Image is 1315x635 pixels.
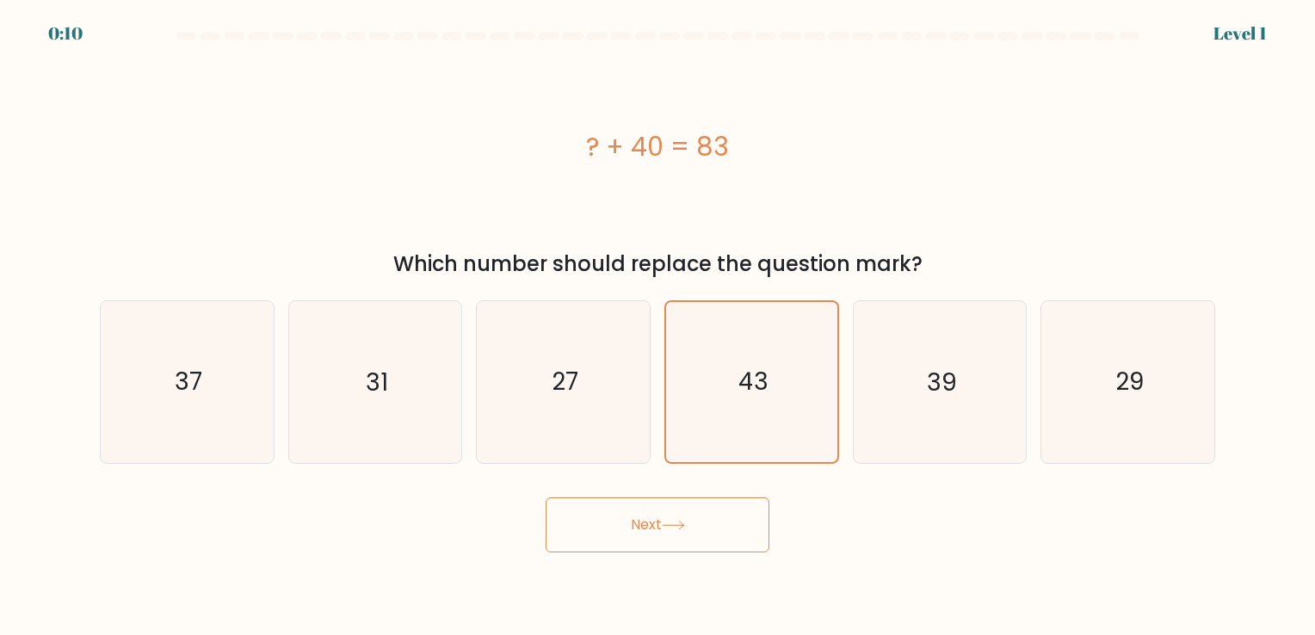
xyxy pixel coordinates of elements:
[1115,366,1144,399] text: 29
[1213,21,1267,46] div: Level 1
[100,127,1215,166] div: ? + 40 = 83
[546,497,769,552] button: Next
[110,249,1205,280] div: Which number should replace the question mark?
[552,366,578,399] text: 27
[927,366,956,399] text: 39
[175,366,202,399] text: 37
[366,366,388,399] text: 31
[48,21,83,46] div: 0:10
[738,366,769,399] text: 43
